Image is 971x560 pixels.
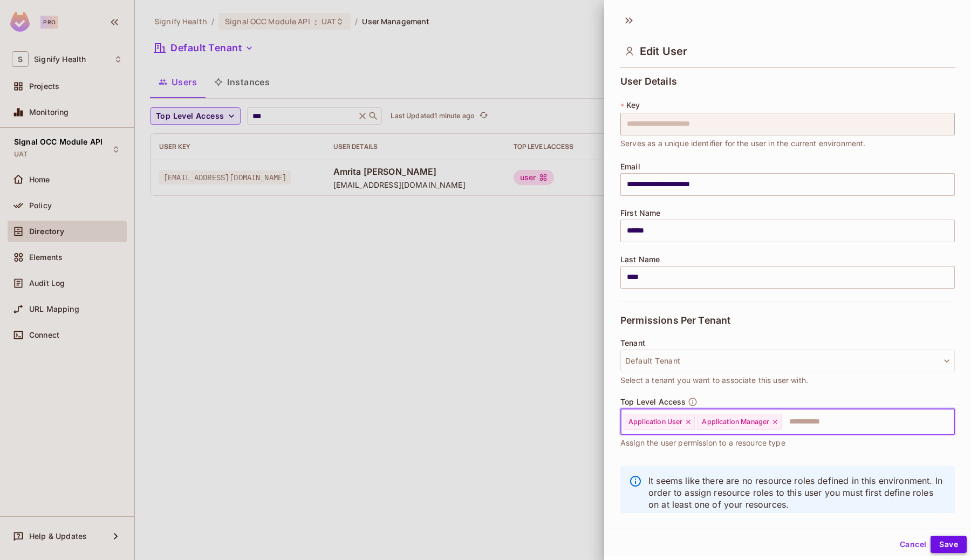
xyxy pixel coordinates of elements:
[620,398,686,406] span: Top Level Access
[620,374,808,386] span: Select a tenant you want to associate this user with.
[620,76,677,87] span: User Details
[624,414,695,430] div: Application User
[620,315,730,326] span: Permissions Per Tenant
[648,475,946,510] p: It seems like there are no resource roles defined in this environment. In order to assign resourc...
[620,209,661,217] span: First Name
[702,418,769,426] span: Application Manager
[626,101,640,110] span: Key
[931,536,967,553] button: Save
[640,45,687,58] span: Edit User
[620,437,785,449] span: Assign the user permission to a resource type
[620,339,645,347] span: Tenant
[620,350,955,372] button: Default Tenant
[620,255,660,264] span: Last Name
[628,418,682,426] span: Application User
[895,536,931,553] button: Cancel
[620,162,640,171] span: Email
[620,138,866,149] span: Serves as a unique identifier for the user in the current environment.
[697,414,782,430] div: Application Manager
[949,420,951,422] button: Open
